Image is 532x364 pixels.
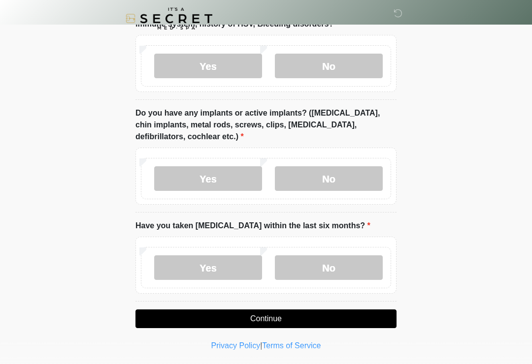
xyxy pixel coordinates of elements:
[275,54,383,78] label: No
[126,7,212,30] img: It's A Secret Med Spa Logo
[135,220,370,232] label: Have you taken [MEDICAL_DATA] within the last six months?
[154,166,262,191] label: Yes
[260,341,262,350] a: |
[275,255,383,280] label: No
[211,341,261,350] a: Privacy Policy
[135,107,397,143] label: Do you have any implants or active implants? ([MEDICAL_DATA], chin implants, metal rods, screws, ...
[154,255,262,280] label: Yes
[154,54,262,78] label: Yes
[135,309,397,328] button: Continue
[262,341,321,350] a: Terms of Service
[275,166,383,191] label: No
